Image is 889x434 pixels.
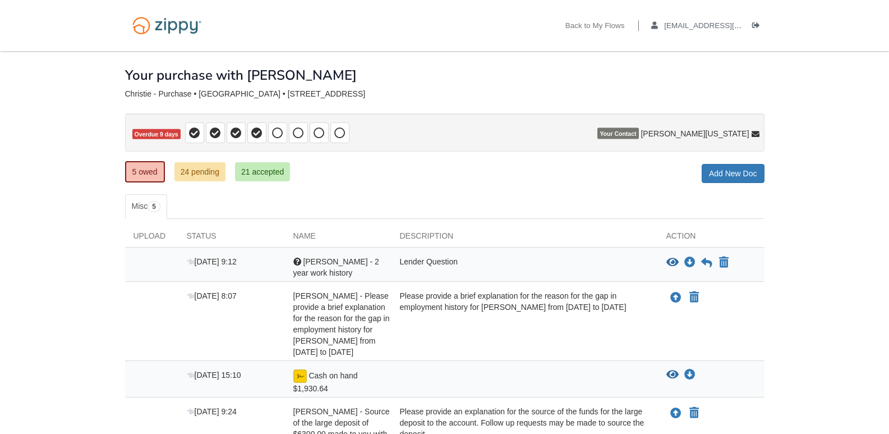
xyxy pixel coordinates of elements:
[752,21,764,33] a: Log out
[293,257,379,277] span: [PERSON_NAME] - 2 year work history
[187,407,237,416] span: [DATE] 9:24
[688,406,700,420] button: Declare Linda Vanassche - Source of the large deposit of $6300.00 made to you with PNC Checking o...
[684,371,695,380] a: Download Cash on hand $1,930.64
[293,291,390,357] span: [PERSON_NAME] - Please provide a brief explanation for the reason for the gap in employment histo...
[565,21,625,33] a: Back to My Flows
[666,369,679,381] button: View Cash on hand $1,930.64
[187,257,237,266] span: [DATE] 9:12
[132,129,181,140] span: Overdue 9 days
[658,230,764,247] div: Action
[174,162,225,181] a: 24 pending
[688,291,700,304] button: Declare Alissa Christie - Please provide a brief explanation for the reason for the gap in employ...
[285,230,391,247] div: Name
[702,164,764,183] a: Add New Doc
[391,290,658,358] div: Please provide a brief explanation for the reason for the gap in employment history for [PERSON_N...
[178,230,285,247] div: Status
[666,257,679,268] button: View Alissa - 2 year work history
[148,201,160,212] span: 5
[125,68,357,83] h1: Your purchase with [PERSON_NAME]
[125,161,165,182] a: 5 owed
[664,21,793,30] span: drmomma789@aol.com
[293,369,307,383] img: esign
[651,21,793,33] a: edit profile
[125,194,167,219] a: Misc
[597,128,638,139] span: Your Contact
[125,11,209,40] img: Logo
[187,371,241,380] span: [DATE] 15:10
[125,89,764,99] div: Christie - Purchase • [GEOGRAPHIC_DATA] • [STREET_ADDRESS]
[391,256,658,278] div: Lender Question
[684,258,695,267] a: Download Alissa - 2 year work history
[125,230,178,247] div: Upload
[235,162,290,181] a: 21 accepted
[641,128,749,139] span: [PERSON_NAME][US_STATE]
[391,230,658,247] div: Description
[669,290,683,305] button: Upload Alissa Christie - Please provide a brief explanation for the reason for the gap in employm...
[187,291,237,300] span: [DATE] 8:07
[293,371,358,393] span: Cash on hand $1,930.64
[718,256,730,269] button: Declare Alissa - 2 year work history not applicable
[669,406,683,421] button: Upload Linda Vanassche - Source of the large deposit of $6300.00 made to you with PNC Checking on...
